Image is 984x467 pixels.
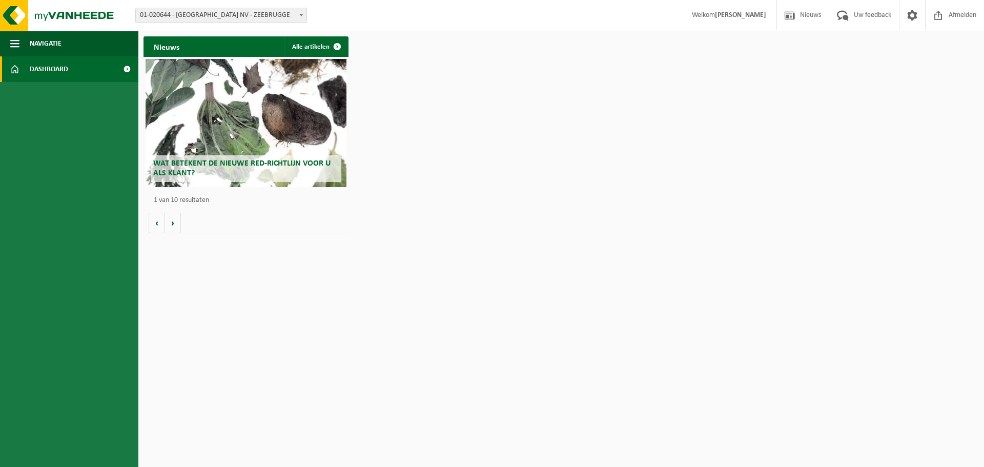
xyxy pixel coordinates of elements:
strong: [PERSON_NAME] [715,11,766,19]
span: Navigatie [30,31,61,56]
p: 1 van 10 resultaten [154,197,343,204]
h2: Nieuws [143,36,190,56]
span: 01-020644 - BORLIX NV - ZEEBRUGGE [135,8,307,23]
a: Wat betekent de nieuwe RED-richtlijn voor u als klant? [146,59,346,187]
a: Alle artikelen [284,36,347,57]
button: Volgende [165,213,181,233]
span: Dashboard [30,56,68,82]
span: Wat betekent de nieuwe RED-richtlijn voor u als klant? [153,159,331,177]
span: 01-020644 - BORLIX NV - ZEEBRUGGE [136,8,306,23]
button: Vorige [149,213,165,233]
